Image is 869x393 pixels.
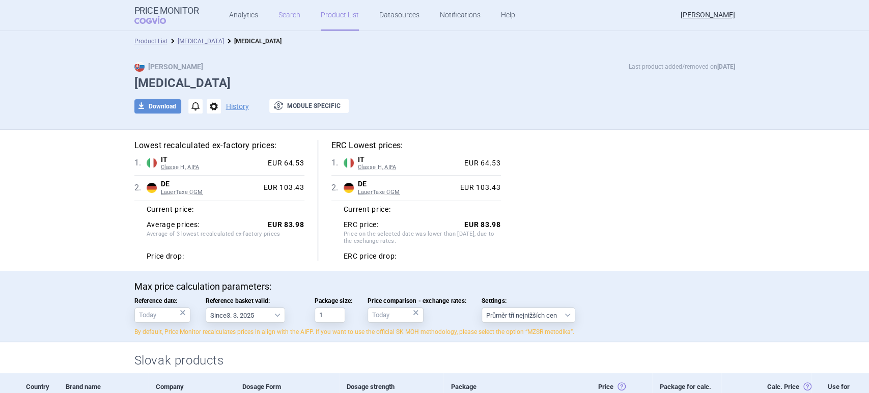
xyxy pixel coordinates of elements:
select: Settings: [482,307,575,323]
a: Price MonitorCOGVIO [134,6,199,25]
p: By default, Price Monitor recalculates prices in align with the AIFP. If you want to use the offi... [134,328,735,336]
li: Cosmegen [224,36,282,46]
div: EUR 103.43 [456,183,501,192]
input: Package size: [315,307,345,323]
div: × [413,307,419,318]
strong: Price drop: [147,252,184,261]
div: EUR 103.43 [260,183,304,192]
span: LauerTaxe CGM [358,189,456,196]
img: SK [134,62,145,72]
span: Reference basket valid: [206,297,299,304]
span: COGVIO [134,16,180,24]
a: Product List [134,38,167,45]
span: 2 . [331,182,344,194]
p: Last product added/removed on [629,62,735,72]
li: Product List [134,36,167,46]
span: 1 . [331,157,344,169]
span: Classe H, AIFA [358,164,461,171]
strong: Current price: [147,205,194,213]
strong: [DATE] [717,63,735,70]
strong: EUR 83.98 [464,220,500,229]
div: EUR 64.53 [460,159,500,168]
h2: Slovak products [134,352,735,369]
img: Italy [344,158,354,168]
input: Reference date:× [134,307,190,323]
div: × [180,307,186,318]
h5: ERC Lowest prices: [331,140,501,151]
span: Classe H, AIFA [161,164,264,171]
button: Download [134,99,181,114]
strong: Average prices: [147,220,200,230]
strong: [PERSON_NAME] [134,63,203,71]
strong: Price Monitor [134,6,199,16]
span: DE [358,180,456,189]
div: EUR 64.53 [264,159,304,168]
span: DE [161,180,260,189]
select: Reference basket valid: [206,307,285,323]
img: Germany [344,183,354,193]
img: Italy [147,158,157,168]
p: Max price calculation parameters: [134,281,735,292]
span: Price comparison - exchange rates: [368,297,466,304]
strong: EUR 83.98 [268,220,304,229]
span: Average of 3 lowest recalculated ex-factory prices [147,231,304,247]
span: LauerTaxe CGM [161,189,260,196]
button: Module specific [269,99,349,113]
button: History [226,103,249,110]
span: Settings: [482,297,575,304]
span: IT [358,155,461,164]
strong: [MEDICAL_DATA] [234,38,282,45]
li: Cosmegen [167,36,224,46]
img: Germany [147,183,157,193]
a: [MEDICAL_DATA] [178,38,224,45]
strong: Current price: [344,205,391,213]
strong: ERC price drop: [344,252,397,261]
span: Price on the selected date was lower than [DATE], due to the exchange rates. [344,231,501,247]
h1: [MEDICAL_DATA] [134,76,735,91]
span: Package size: [315,297,353,304]
span: IT [161,155,264,164]
input: Price comparison - exchange rates:× [368,307,424,323]
strong: ERC price: [344,220,379,230]
span: 2 . [134,182,147,194]
span: 1 . [134,157,147,169]
span: Reference date: [134,297,190,304]
h5: Lowest recalculated ex-factory prices: [134,140,304,151]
